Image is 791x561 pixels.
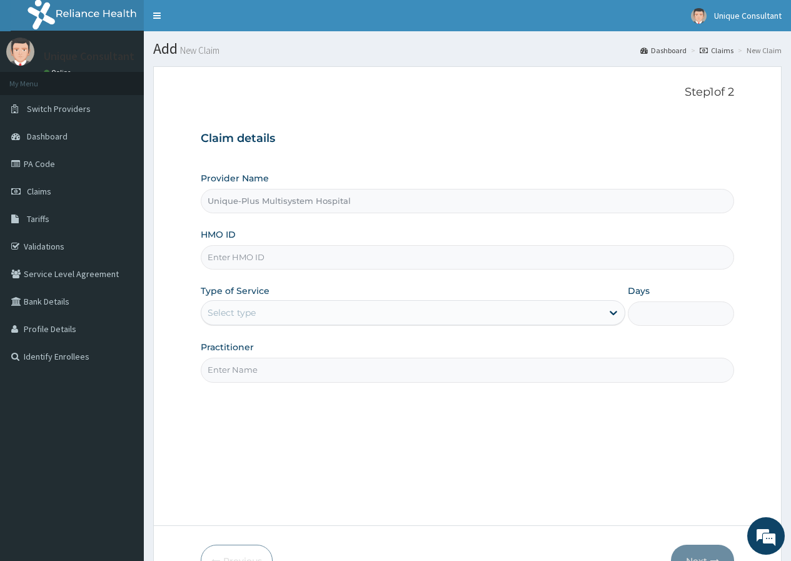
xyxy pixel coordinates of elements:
[27,131,68,142] span: Dashboard
[640,45,687,56] a: Dashboard
[714,10,782,21] span: Unique Consultant
[27,103,91,114] span: Switch Providers
[201,358,734,382] input: Enter Name
[44,68,74,77] a: Online
[6,38,34,66] img: User Image
[27,186,51,197] span: Claims
[691,8,707,24] img: User Image
[201,132,734,146] h3: Claim details
[178,46,219,55] small: New Claim
[44,51,134,62] p: Unique Consultant
[201,245,734,270] input: Enter HMO ID
[201,86,734,99] p: Step 1 of 2
[208,306,256,319] div: Select type
[27,213,49,225] span: Tariffs
[153,41,782,57] h1: Add
[201,228,236,241] label: HMO ID
[201,341,254,353] label: Practitioner
[201,172,269,184] label: Provider Name
[628,285,650,297] label: Days
[700,45,733,56] a: Claims
[201,285,270,297] label: Type of Service
[735,45,782,56] li: New Claim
